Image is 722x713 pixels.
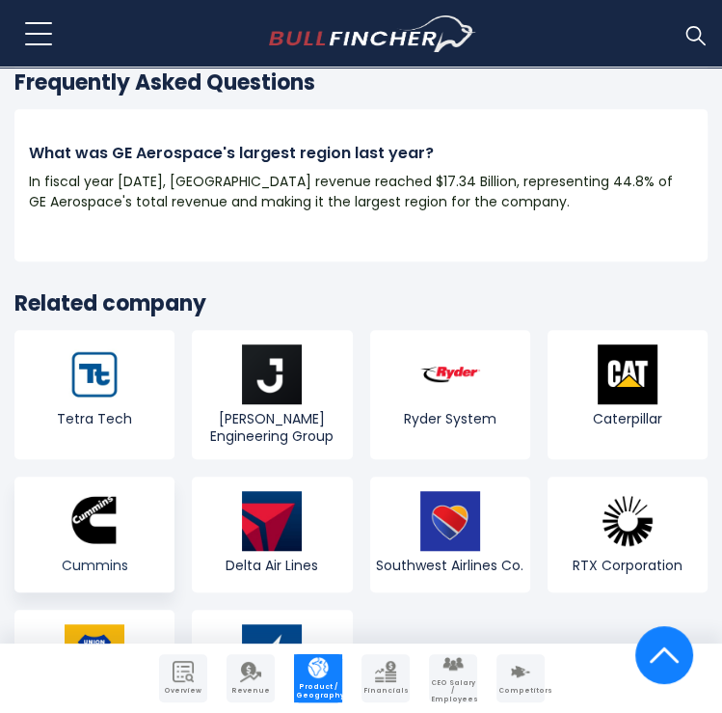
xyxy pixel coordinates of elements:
span: Product / Geography [296,683,340,699]
img: RTX logo [598,491,657,551]
img: LUV logo [420,491,480,551]
a: Caterpillar [548,330,708,459]
img: UNP logo [65,624,124,684]
span: Cummins [19,557,170,574]
span: Overview [161,687,205,695]
span: Competitors [498,687,543,695]
span: Financials [363,687,408,695]
h3: Related company [14,290,708,318]
span: Revenue [228,687,273,695]
a: Company Employees [429,654,477,702]
img: DAL logo [242,491,302,551]
span: Tetra Tech [19,410,170,427]
a: Company Competitors [496,654,545,702]
h4: What was GE Aerospace's largest region last year? [29,143,693,164]
a: Company Revenue [227,654,275,702]
a: Tetra Tech [14,330,174,459]
span: [PERSON_NAME] Engineering Group [197,410,347,445]
a: RTX Corporation [548,477,708,592]
h3: Frequently Asked Questions [14,69,708,97]
img: CAT logo [598,344,657,404]
img: LMT logo [242,624,302,684]
a: Ryder System [370,330,530,459]
img: bullfincher logo [269,15,476,52]
img: J logo [242,344,302,404]
span: Delta Air Lines [197,557,347,574]
img: TTEK logo [65,344,124,404]
span: RTX Corporation [552,557,703,574]
a: Go to homepage [269,15,476,52]
p: In fiscal year [DATE], [GEOGRAPHIC_DATA] revenue reached $17.34 Billion, representing 44.8% of GE... [29,172,693,212]
span: Caterpillar [552,410,703,427]
a: Southwest Airlines Co. [370,477,530,592]
a: Company Product/Geography [294,654,342,702]
a: Company Overview [159,654,207,702]
img: CMI logo [65,491,124,551]
span: Ryder System [375,410,525,427]
a: [PERSON_NAME] Engineering Group [192,330,352,459]
a: Delta Air Lines [192,477,352,592]
a: Cummins [14,477,174,592]
a: Company Financials [361,654,410,702]
span: Southwest Airlines Co. [375,557,525,574]
img: R logo [420,344,480,404]
span: CEO Salary / Employees [431,679,475,703]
